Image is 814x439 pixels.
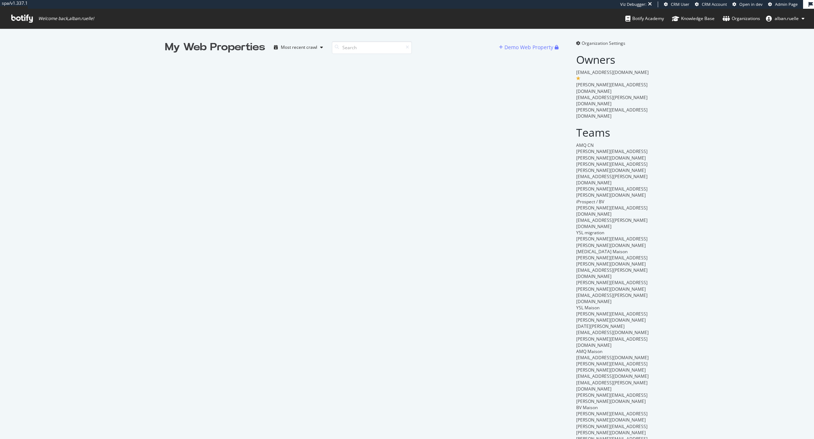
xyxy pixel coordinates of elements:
div: My Web Properties [165,40,265,55]
a: CRM Account [695,1,727,7]
span: [EMAIL_ADDRESS][PERSON_NAME][DOMAIN_NAME] [576,380,648,392]
span: [PERSON_NAME][EMAIL_ADDRESS][PERSON_NAME][DOMAIN_NAME] [576,186,648,198]
span: [PERSON_NAME][EMAIL_ADDRESS][DOMAIN_NAME] [576,82,648,94]
div: AMQ CN [576,142,649,148]
span: [PERSON_NAME][EMAIL_ADDRESS][DOMAIN_NAME] [576,336,648,348]
span: [EMAIL_ADDRESS][DOMAIN_NAME] [576,354,649,361]
h2: Owners [576,54,649,66]
span: [PERSON_NAME][EMAIL_ADDRESS][PERSON_NAME][DOMAIN_NAME] [576,255,648,267]
div: Organizations [723,15,760,22]
a: CRM User [664,1,689,7]
span: alban.ruelle [775,15,799,21]
span: [EMAIL_ADDRESS][PERSON_NAME][DOMAIN_NAME] [576,217,648,230]
h2: Teams [576,126,649,138]
span: Welcome back, alban.ruelle ! [38,16,94,21]
div: Most recent crawl [281,45,317,50]
button: Demo Web Property [499,42,555,53]
span: [EMAIL_ADDRESS][PERSON_NAME][DOMAIN_NAME] [576,267,648,279]
span: Open in dev [739,1,763,7]
a: Admin Page [768,1,798,7]
span: Organization Settings [582,40,625,46]
button: Most recent crawl [271,42,326,53]
input: Search [332,41,412,54]
div: iProspect / BV [576,199,649,205]
span: [EMAIL_ADDRESS][DOMAIN_NAME] [576,373,649,379]
a: Organizations [723,9,760,28]
span: [PERSON_NAME][EMAIL_ADDRESS][PERSON_NAME][DOMAIN_NAME] [576,411,648,423]
span: [PERSON_NAME][EMAIL_ADDRESS][PERSON_NAME][DOMAIN_NAME] [576,148,648,161]
div: AMQ Maison [576,348,649,354]
span: [EMAIL_ADDRESS][PERSON_NAME][DOMAIN_NAME] [576,292,648,305]
span: [EMAIL_ADDRESS][PERSON_NAME][DOMAIN_NAME] [576,173,648,186]
div: Demo Web Property [504,44,553,51]
span: [PERSON_NAME][EMAIL_ADDRESS][PERSON_NAME][DOMAIN_NAME] [576,236,648,248]
span: [PERSON_NAME][EMAIL_ADDRESS][DOMAIN_NAME] [576,205,648,217]
span: [PERSON_NAME][EMAIL_ADDRESS][PERSON_NAME][DOMAIN_NAME] [576,392,648,404]
div: YSL Maison [576,305,649,311]
span: CRM User [671,1,689,7]
a: Open in dev [732,1,763,7]
div: Knowledge Base [672,15,715,22]
span: [PERSON_NAME][EMAIL_ADDRESS][PERSON_NAME][DOMAIN_NAME] [576,279,648,292]
span: [PERSON_NAME][EMAIL_ADDRESS][PERSON_NAME][DOMAIN_NAME] [576,361,648,373]
span: [DATE][PERSON_NAME][EMAIL_ADDRESS][DOMAIN_NAME] [576,323,649,336]
span: [EMAIL_ADDRESS][PERSON_NAME][DOMAIN_NAME] [576,94,648,107]
a: Demo Web Property [499,44,555,50]
span: [PERSON_NAME][EMAIL_ADDRESS][PERSON_NAME][DOMAIN_NAME] [576,161,648,173]
span: [PERSON_NAME][EMAIL_ADDRESS][DOMAIN_NAME] [576,107,648,119]
span: CRM Account [702,1,727,7]
div: BV Maison [576,404,649,411]
a: Botify Academy [625,9,664,28]
span: Admin Page [775,1,798,7]
span: [PERSON_NAME][EMAIL_ADDRESS][PERSON_NAME][DOMAIN_NAME] [576,311,648,323]
div: Viz Debugger: [620,1,646,7]
span: [EMAIL_ADDRESS][DOMAIN_NAME] [576,69,649,75]
button: alban.ruelle [760,13,810,24]
div: Botify Academy [625,15,664,22]
a: Knowledge Base [672,9,715,28]
div: [MEDICAL_DATA] Maison [576,248,649,255]
span: [PERSON_NAME][EMAIL_ADDRESS][PERSON_NAME][DOMAIN_NAME] [576,423,648,436]
div: YSL migration [576,230,649,236]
